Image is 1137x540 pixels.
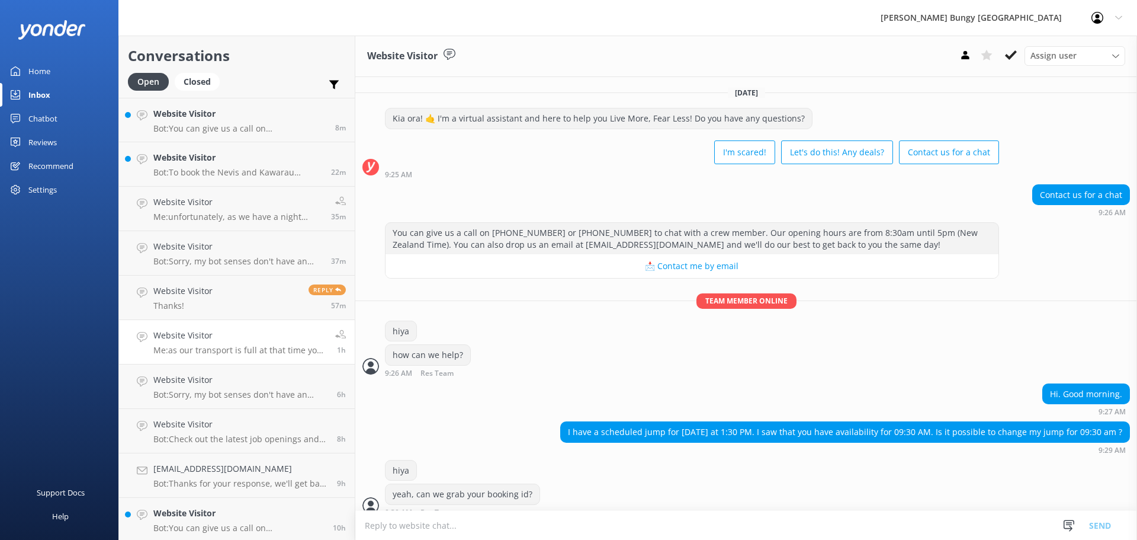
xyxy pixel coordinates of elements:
[119,231,355,276] a: Website VisitorBot:Sorry, my bot senses don't have an answer for that, please try and rephrase yo...
[899,140,999,164] button: Contact us for a chat
[153,196,322,209] h4: Website Visitor
[331,256,346,266] span: Sep 09 2025 10:37am (UTC +12:00) Pacific/Auckland
[335,123,346,133] span: Sep 09 2025 11:05am (UTC +12:00) Pacific/Auckland
[119,365,355,409] a: Website VisitorBot:Sorry, my bot senses don't have an answer for that, please try and rephrase yo...
[28,154,73,178] div: Recommend
[337,478,346,488] span: Sep 09 2025 01:52am (UTC +12:00) Pacific/Auckland
[153,301,213,311] p: Thanks!
[119,453,355,498] a: [EMAIL_ADDRESS][DOMAIN_NAME]Bot:Thanks for your response, we'll get back to you as soon as we can...
[1030,49,1077,62] span: Assign user
[1099,209,1126,216] strong: 9:26 AM
[560,446,1130,454] div: Sep 09 2025 09:29am (UTC +12:00) Pacific/Auckland
[175,75,226,88] a: Closed
[153,418,328,431] h4: Website Visitor
[386,345,470,365] div: how can we help?
[1043,384,1129,404] div: Hi. Good morning.
[385,171,412,178] strong: 9:25 AM
[128,73,169,91] div: Open
[18,20,86,40] img: yonder-white-logo.png
[714,140,775,164] button: I'm scared!
[119,276,355,320] a: Website VisitorThanks!Reply57m
[331,212,346,222] span: Sep 09 2025 10:39am (UTC +12:00) Pacific/Auckland
[153,151,322,164] h4: Website Visitor
[331,167,346,177] span: Sep 09 2025 10:52am (UTC +12:00) Pacific/Auckland
[331,301,346,311] span: Sep 09 2025 10:17am (UTC +12:00) Pacific/Auckland
[119,320,355,365] a: Website VisitorMe:as our transport is full at that time you would need to make your own way to th...
[153,523,324,533] p: Bot: You can give us a call on [PHONE_NUMBER] or [PHONE_NUMBER] to chat with a crew member. Our o...
[119,142,355,187] a: Website VisitorBot:To book the Nevis and Kawarau combo, you'll need to give us a call at [PHONE_N...
[28,130,57,154] div: Reviews
[337,434,346,444] span: Sep 09 2025 02:40am (UTC +12:00) Pacific/Auckland
[367,49,438,64] h3: Website Visitor
[37,481,85,504] div: Support Docs
[728,88,765,98] span: [DATE]
[420,509,454,517] span: Res Team
[153,329,326,342] h4: Website Visitor
[153,240,322,253] h4: Website Visitor
[1032,208,1130,216] div: Sep 09 2025 09:26am (UTC +12:00) Pacific/Auckland
[119,187,355,231] a: Website VisitorMe:unfortunately, as we have a night function in the evening, spaces are limited35m
[153,507,324,520] h4: Website Visitor
[385,369,492,378] div: Sep 09 2025 09:26am (UTC +12:00) Pacific/Auckland
[128,75,175,88] a: Open
[153,478,328,489] p: Bot: Thanks for your response, we'll get back to you as soon as we can during opening hours.
[153,123,326,134] p: Bot: You can give us a call on [PHONE_NUMBER] or [PHONE_NUMBER] to chat with a crew member. Our o...
[385,170,999,178] div: Sep 09 2025 09:25am (UTC +12:00) Pacific/Auckland
[153,212,322,222] p: Me: unfortunately, as we have a night function in the evening, spaces are limited
[28,83,50,107] div: Inbox
[52,504,69,528] div: Help
[420,370,454,378] span: Res Team
[386,254,998,278] button: 📩 Contact me by email
[386,484,539,504] div: yeah, can we grab your booking id?
[561,422,1129,442] div: I have a scheduled jump for [DATE] at 1:30 PM. I saw that you have availability for 09:30 AM. Is ...
[333,523,346,533] span: Sep 09 2025 01:09am (UTC +12:00) Pacific/Auckland
[386,108,812,129] div: Kia ora! 🤙 I'm a virtual assistant and here to help you Live More, Fear Less! Do you have any que...
[309,285,346,295] span: Reply
[153,389,328,400] p: Bot: Sorry, my bot senses don't have an answer for that, please try and rephrase your question, I...
[1099,408,1126,416] strong: 9:27 AM
[153,462,328,475] h4: [EMAIL_ADDRESS][DOMAIN_NAME]
[119,409,355,453] a: Website VisitorBot:Check out the latest job openings and info about working with us at [URL][DOMA...
[153,256,322,267] p: Bot: Sorry, my bot senses don't have an answer for that, please try and rephrase your question, I...
[385,508,540,517] div: Sep 09 2025 09:30am (UTC +12:00) Pacific/Auckland
[153,285,213,298] h4: Website Visitor
[128,44,346,67] h2: Conversations
[781,140,893,164] button: Let's do this! Any deals?
[153,345,326,356] p: Me: as our transport is full at that time you would need to make your own way to the bridge
[386,223,998,254] div: You can give us a call on [PHONE_NUMBER] or [PHONE_NUMBER] to chat with a crew member. Our openin...
[153,107,326,120] h4: Website Visitor
[153,434,328,445] p: Bot: Check out the latest job openings and info about working with us at [URL][DOMAIN_NAME]. Dive...
[1042,407,1130,416] div: Sep 09 2025 09:27am (UTC +12:00) Pacific/Auckland
[337,345,346,355] span: Sep 09 2025 09:49am (UTC +12:00) Pacific/Auckland
[153,373,328,386] h4: Website Visitor
[28,178,57,202] div: Settings
[1099,447,1126,454] strong: 9:29 AM
[337,389,346,400] span: Sep 09 2025 05:12am (UTC +12:00) Pacific/Auckland
[386,461,416,481] div: hiya
[1033,185,1129,205] div: Contact us for a chat
[385,370,412,378] strong: 9:26 AM
[385,509,412,517] strong: 9:30 AM
[386,321,416,341] div: hiya
[28,59,50,83] div: Home
[1024,46,1125,65] div: Assign User
[153,167,322,178] p: Bot: To book the Nevis and Kawarau combo, you'll need to give us a call at [PHONE_NUMBER] or [PHO...
[28,107,57,130] div: Chatbot
[119,98,355,142] a: Website VisitorBot:You can give us a call on [PHONE_NUMBER] or [PHONE_NUMBER] to chat with a crew...
[175,73,220,91] div: Closed
[696,293,796,308] span: Team member online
